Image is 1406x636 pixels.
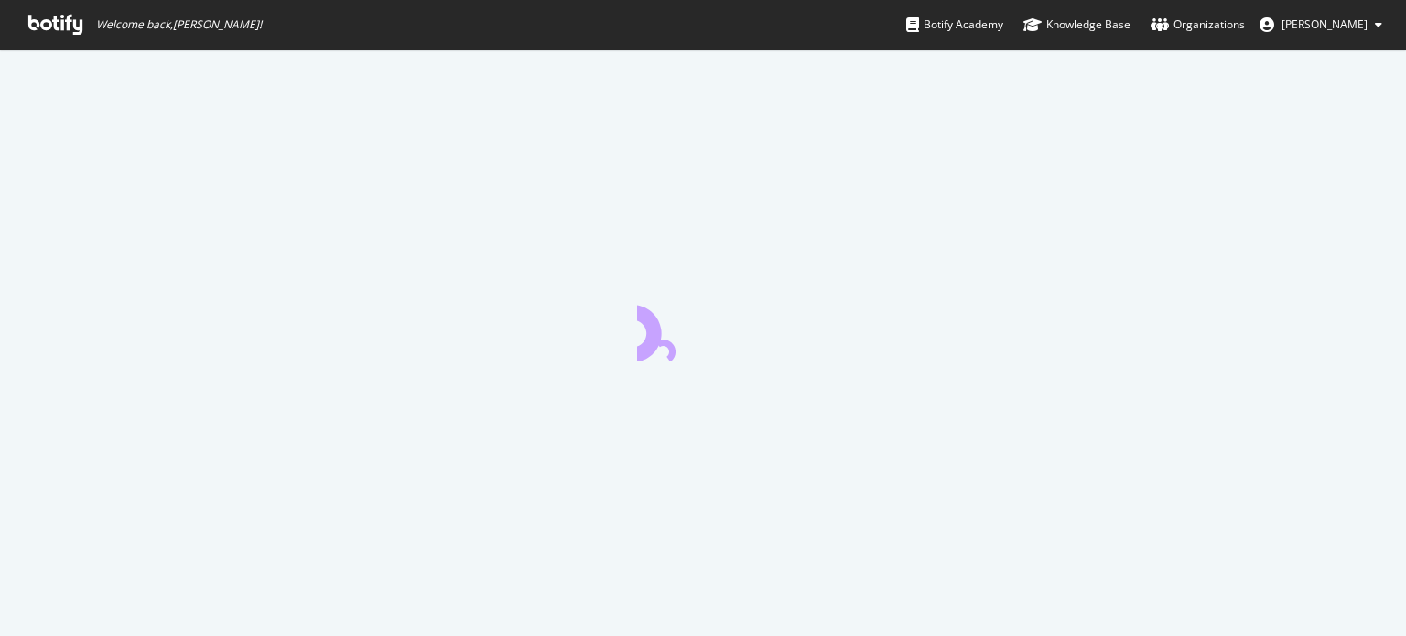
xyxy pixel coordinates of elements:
[96,17,262,32] span: Welcome back, [PERSON_NAME] !
[1245,10,1397,39] button: [PERSON_NAME]
[637,296,769,361] div: animation
[906,16,1003,34] div: Botify Academy
[1282,16,1368,32] span: Tom Duncombe
[1151,16,1245,34] div: Organizations
[1023,16,1130,34] div: Knowledge Base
